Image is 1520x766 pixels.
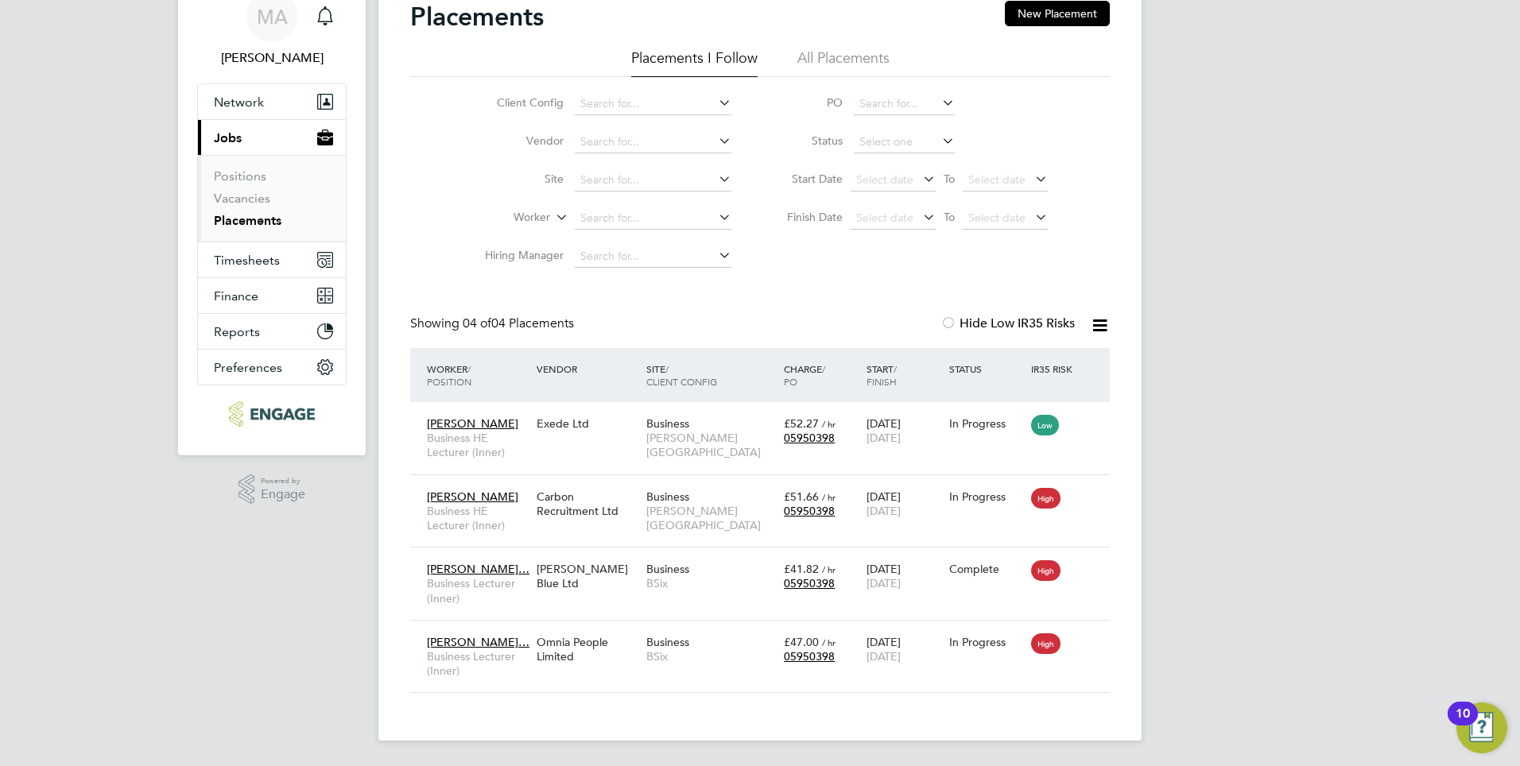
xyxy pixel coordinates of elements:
[427,416,518,431] span: [PERSON_NAME]
[197,48,347,68] span: Mahnaz Asgari Joorshari
[1027,354,1082,383] div: IR35 Risk
[939,168,960,189] span: To
[771,172,843,186] label: Start Date
[198,278,346,313] button: Finance
[423,408,1110,421] a: [PERSON_NAME]Business HE Lecturer (Inner)Exede LtdBusiness[PERSON_NAME][GEOGRAPHIC_DATA]£52.27 / ...
[198,242,346,277] button: Timesheets
[854,93,955,115] input: Search for...
[784,431,835,445] span: 05950398
[427,576,529,605] span: Business Lecturer (Inner)
[261,488,305,501] span: Engage
[459,210,550,226] label: Worker
[780,354,863,396] div: Charge
[784,649,835,663] span: 05950398
[214,288,258,304] span: Finance
[427,362,471,388] span: / Position
[423,553,1110,567] a: [PERSON_NAME]…Business Lecturer (Inner)[PERSON_NAME] Blue LtdBusinessBSix£41.82 / hr05950398[DATE...
[229,401,314,427] img: ncclondon-logo-retina.png
[472,133,564,148] label: Vendor
[646,431,776,459] span: [PERSON_NAME][GEOGRAPHIC_DATA]
[1456,714,1470,734] div: 10
[949,635,1024,649] div: In Progress
[533,554,642,598] div: [PERSON_NAME] Blue Ltd
[646,504,776,532] span: [PERSON_NAME][GEOGRAPHIC_DATA]
[214,360,282,375] span: Preferences
[261,474,305,488] span: Powered by
[423,354,533,396] div: Worker
[198,84,346,119] button: Network
[533,482,642,526] div: Carbon Recruitment Ltd
[423,481,1110,494] a: [PERSON_NAME]Business HE Lecturer (Inner)Carbon Recruitment LtdBusiness[PERSON_NAME][GEOGRAPHIC_D...
[410,1,544,33] h2: Placements
[854,131,955,153] input: Select one
[863,408,945,453] div: [DATE]
[867,504,901,518] span: [DATE]
[427,635,529,649] span: [PERSON_NAME]…
[642,354,780,396] div: Site
[863,554,945,598] div: [DATE]
[863,482,945,526] div: [DATE]
[940,315,1075,331] label: Hide Low IR35 Risks
[198,155,346,242] div: Jobs
[646,649,776,663] span: BSix
[949,562,1024,576] div: Complete
[1031,488,1061,509] span: High
[945,354,1028,383] div: Status
[646,635,689,649] span: Business
[771,133,843,148] label: Status
[427,489,518,504] span: [PERSON_NAME]
[867,649,901,663] span: [DATE]
[1005,1,1110,26] button: New Placement
[214,191,270,206] a: Vacancies
[822,491,836,503] span: / hr
[427,504,529,532] span: Business HE Lecturer (Inner)
[867,431,901,445] span: [DATE]
[198,314,346,349] button: Reports
[863,354,945,396] div: Start
[214,324,260,339] span: Reports
[646,489,689,504] span: Business
[968,172,1026,187] span: Select date
[214,168,266,184] a: Positions
[427,562,529,576] span: [PERSON_NAME]…
[463,315,491,331] span: 04 of
[822,563,836,575] span: / hr
[867,362,897,388] span: / Finish
[1031,415,1059,435] span: Low
[575,246,731,268] input: Search for...
[646,562,689,576] span: Business
[949,416,1024,431] div: In Progress
[410,315,577,332] div: Showing
[533,354,642,383] div: Vendor
[856,211,913,225] span: Select date
[427,649,529,678] span: Business Lecturer (Inner)
[463,315,574,331] span: 04 Placements
[784,635,819,649] span: £47.00
[1031,633,1061,654] span: High
[198,350,346,385] button: Preferences
[784,489,819,504] span: £51.66
[214,95,264,110] span: Network
[797,48,890,77] li: All Placements
[968,211,1026,225] span: Select date
[575,93,731,115] input: Search for...
[646,362,717,388] span: / Client Config
[856,172,913,187] span: Select date
[198,120,346,155] button: Jobs
[472,172,564,186] label: Site
[214,130,242,145] span: Jobs
[784,362,825,388] span: / PO
[1031,560,1061,581] span: High
[238,474,306,505] a: Powered byEngage
[949,489,1024,504] div: In Progress
[427,431,529,459] span: Business HE Lecturer (Inner)
[533,408,642,439] div: Exede Ltd
[575,169,731,191] input: Search for...
[257,6,288,27] span: MA
[939,207,960,227] span: To
[867,576,901,590] span: [DATE]
[646,416,689,431] span: Business
[575,131,731,153] input: Search for...
[771,95,843,110] label: PO
[575,207,731,230] input: Search for...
